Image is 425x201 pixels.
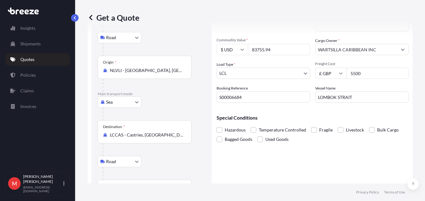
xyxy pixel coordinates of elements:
[106,158,116,165] span: Road
[23,185,62,193] p: [EMAIL_ADDRESS][DOMAIN_NAME]
[98,32,141,43] button: Select transport
[20,88,34,94] p: Claims
[217,85,248,91] label: Booking Reference
[98,91,205,96] p: Main transport mode
[98,96,141,108] button: Select transport
[110,67,184,74] input: Origin
[20,25,35,31] p: Insights
[5,100,70,113] a: Invoices
[103,60,116,65] div: Origin
[319,125,333,135] span: Fragile
[5,53,70,66] a: Quotes
[346,68,409,79] input: Enter amount
[225,125,246,135] span: Hazardous
[315,91,409,103] input: Enter name
[265,135,289,144] span: Used Goods
[88,13,139,23] p: Get a Quote
[110,132,184,138] input: Destination
[356,190,379,195] a: Privacy Policy
[225,135,252,144] span: Bagged Goods
[217,68,310,79] button: LCL
[20,72,36,78] p: Policies
[5,69,70,81] a: Policies
[384,190,405,195] a: Terms of Use
[20,41,41,47] p: Shipments
[217,115,409,120] p: Special Conditions
[397,44,408,55] button: Show suggestions
[315,38,340,44] label: Cargo Owner
[23,174,62,184] p: [PERSON_NAME] [PERSON_NAME]
[12,180,17,187] span: M
[106,99,113,105] span: Sea
[346,125,364,135] span: Livestock
[315,85,335,91] label: Vessel Name
[219,70,227,76] span: LCL
[248,44,310,55] input: Type amount
[217,91,310,103] input: Your internal reference
[98,156,141,167] button: Select transport
[315,44,397,55] input: Full name
[315,61,409,66] span: Freight Cost
[377,125,399,135] span: Bulk Cargo
[103,124,125,129] div: Destination
[217,61,235,68] span: Load Type
[20,56,34,63] p: Quotes
[217,38,310,43] span: Commodity Value
[259,125,306,135] span: Temperature Controlled
[5,22,70,34] a: Insights
[5,85,70,97] a: Claims
[106,34,116,41] span: Road
[5,38,70,50] a: Shipments
[20,103,36,110] p: Invoices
